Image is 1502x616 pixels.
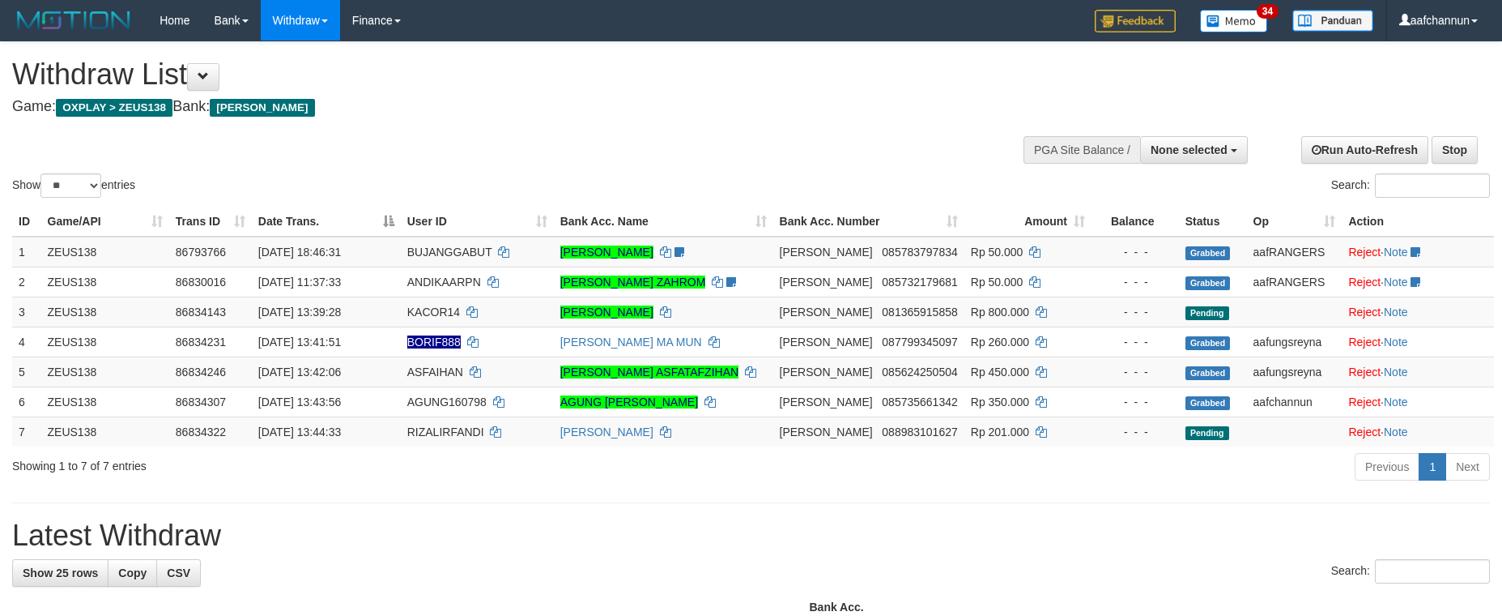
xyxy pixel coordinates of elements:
span: Copy 085735661342 to clipboard [882,396,957,409]
td: 7 [12,417,41,447]
td: 5 [12,357,41,387]
a: Reject [1348,306,1381,319]
th: Amount: activate to sort column ascending [964,207,1091,237]
a: [PERSON_NAME] ZAHROM [560,276,706,289]
div: - - - [1098,304,1172,320]
span: BUJANGGABUT [407,246,492,259]
div: PGA Site Balance / [1023,136,1140,164]
span: AGUNG160798 [407,396,487,409]
span: None selected [1151,143,1228,156]
td: · [1342,297,1494,327]
td: ZEUS138 [41,297,169,327]
a: Reject [1348,276,1381,289]
span: [DATE] 18:46:31 [258,246,341,259]
span: 86834231 [176,336,226,349]
input: Search: [1375,559,1490,584]
th: Date Trans.: activate to sort column descending [252,207,401,237]
span: Copy 081365915858 to clipboard [882,306,957,319]
th: Balance [1091,207,1179,237]
td: aafungsreyna [1247,327,1342,357]
h1: Latest Withdraw [12,520,1490,552]
td: · [1342,387,1494,417]
div: - - - [1098,244,1172,260]
span: [PERSON_NAME] [780,366,873,379]
div: - - - [1098,274,1172,290]
span: Copy [118,567,147,580]
span: Grabbed [1185,396,1231,410]
a: [PERSON_NAME] [560,426,653,438]
td: 6 [12,387,41,417]
td: · [1342,357,1494,387]
span: Rp 50.000 [971,276,1023,289]
span: [PERSON_NAME] [210,99,314,117]
td: 1 [12,237,41,267]
a: CSV [156,559,201,587]
span: [PERSON_NAME] [780,336,873,349]
span: [PERSON_NAME] [780,396,873,409]
span: 86830016 [176,276,226,289]
th: ID [12,207,41,237]
span: Copy 087799345097 to clipboard [882,336,957,349]
th: Game/API: activate to sort column ascending [41,207,169,237]
span: Pending [1185,306,1229,320]
span: Grabbed [1185,246,1231,260]
span: ANDIKAARPN [407,276,481,289]
span: Rp 350.000 [971,396,1029,409]
th: User ID: activate to sort column ascending [401,207,554,237]
a: [PERSON_NAME] ASFATAFZIHAN [560,366,738,379]
th: Status [1179,207,1247,237]
td: ZEUS138 [41,267,169,297]
button: None selected [1140,136,1248,164]
a: AGUNG [PERSON_NAME] [560,396,698,409]
label: Show entries [12,173,135,198]
a: Note [1384,366,1408,379]
input: Search: [1375,173,1490,198]
span: [DATE] 13:41:51 [258,336,341,349]
span: 86793766 [176,246,226,259]
a: Reject [1348,426,1381,438]
div: - - - [1098,334,1172,350]
td: ZEUS138 [41,357,169,387]
span: [PERSON_NAME] [780,276,873,289]
th: Bank Acc. Name: activate to sort column ascending [554,207,773,237]
div: Showing 1 to 7 of 7 entries [12,451,614,474]
a: Reject [1348,396,1381,409]
span: Grabbed [1185,336,1231,350]
label: Search: [1331,173,1490,198]
span: Copy 085732179681 to clipboard [882,276,957,289]
td: aafRANGERS [1247,267,1342,297]
td: · [1342,237,1494,267]
div: - - - [1098,394,1172,410]
td: ZEUS138 [41,237,169,267]
td: aafRANGERS [1247,237,1342,267]
td: ZEUS138 [41,387,169,417]
span: [DATE] 13:44:33 [258,426,341,438]
a: Previous [1355,453,1419,481]
td: · [1342,327,1494,357]
a: Stop [1432,136,1478,164]
a: Next [1445,453,1490,481]
a: Note [1384,246,1408,259]
span: Grabbed [1185,276,1231,290]
img: panduan.png [1292,10,1373,32]
span: 34 [1257,4,1279,19]
span: [DATE] 11:37:33 [258,276,341,289]
td: · [1342,417,1494,447]
span: [PERSON_NAME] [780,306,873,319]
td: aafungsreyna [1247,357,1342,387]
a: Copy [108,559,157,587]
span: 86834322 [176,426,226,438]
span: [PERSON_NAME] [780,426,873,438]
td: ZEUS138 [41,327,169,357]
td: 4 [12,327,41,357]
span: Copy 085783797834 to clipboard [882,246,957,259]
th: Bank Acc. Number: activate to sort column ascending [773,207,964,237]
span: [DATE] 13:39:28 [258,306,341,319]
label: Search: [1331,559,1490,584]
a: Reject [1348,366,1381,379]
span: 86834307 [176,396,226,409]
span: RIZALIRFANDI [407,426,484,438]
a: Note [1384,336,1408,349]
span: OXPLAY > ZEUS138 [56,99,172,117]
span: Show 25 rows [23,567,98,580]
